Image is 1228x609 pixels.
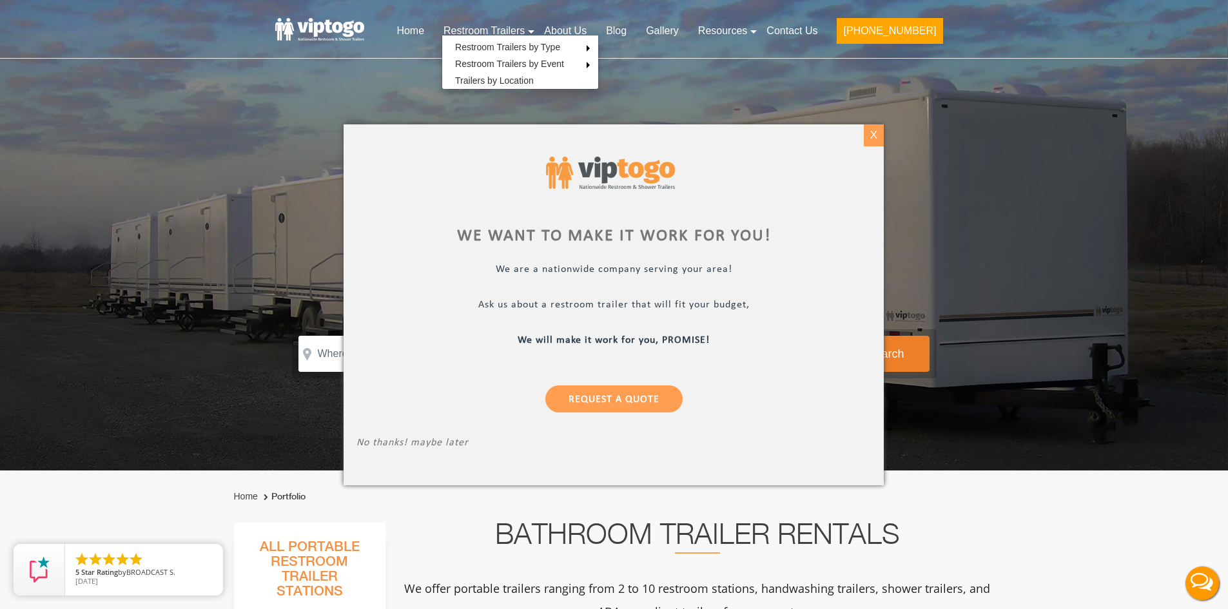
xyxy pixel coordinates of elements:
span: [DATE] [75,576,98,586]
li:  [74,552,90,567]
div: We want to make it work for you! [356,228,871,244]
b: We will make it work for you, PROMISE! [518,334,710,345]
span: 5 [75,567,79,577]
span: by [75,568,213,577]
p: We are a nationwide company serving your area! [356,263,871,278]
img: Review Rating [26,557,52,583]
li:  [128,552,144,567]
img: viptogo logo [546,157,675,189]
li:  [115,552,130,567]
a: Request a Quote [545,385,683,412]
button: Live Chat [1176,557,1228,609]
p: Ask us about a restroom trailer that will fit your budget, [356,298,871,313]
li:  [88,552,103,567]
div: X [864,124,884,146]
p: No thanks! maybe later [356,436,871,451]
span: Star Rating [81,567,118,577]
span: BROADCAST S. [126,567,175,577]
li:  [101,552,117,567]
